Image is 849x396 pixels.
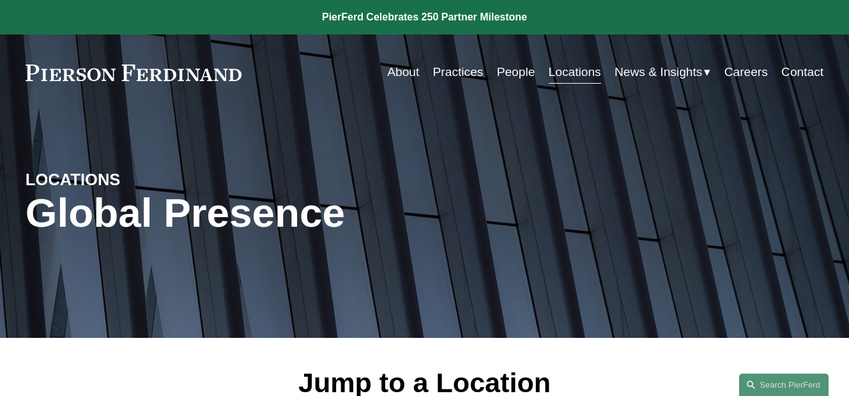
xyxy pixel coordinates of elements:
a: Locations [549,60,601,84]
h4: LOCATIONS [26,169,225,190]
a: folder dropdown [615,60,710,84]
a: Contact [781,60,823,84]
span: News & Insights [615,61,702,84]
a: About [387,60,419,84]
a: Careers [724,60,768,84]
h1: Global Presence [26,190,558,236]
a: Practices [433,60,484,84]
a: People [497,60,535,84]
a: Search this site [739,374,829,396]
